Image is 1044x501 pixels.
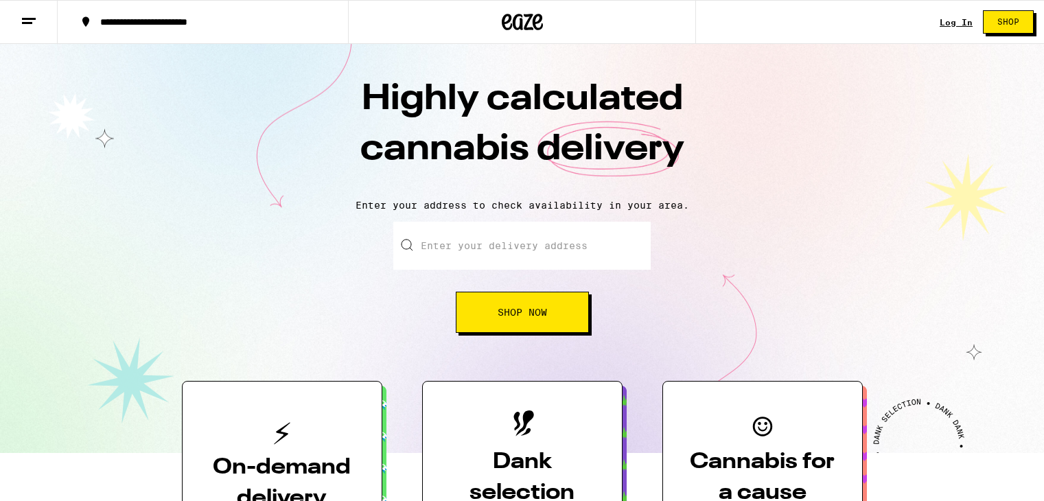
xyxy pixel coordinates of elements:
a: Shop [973,10,1044,34]
span: Shop Now [498,307,547,317]
button: Shop [983,10,1034,34]
span: Shop [997,18,1019,26]
a: Log In [940,18,973,27]
h1: Highly calculated cannabis delivery [282,75,763,189]
button: Shop Now [456,292,589,333]
p: Enter your address to check availability in your area. [14,200,1030,211]
input: Enter your delivery address [393,222,651,270]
